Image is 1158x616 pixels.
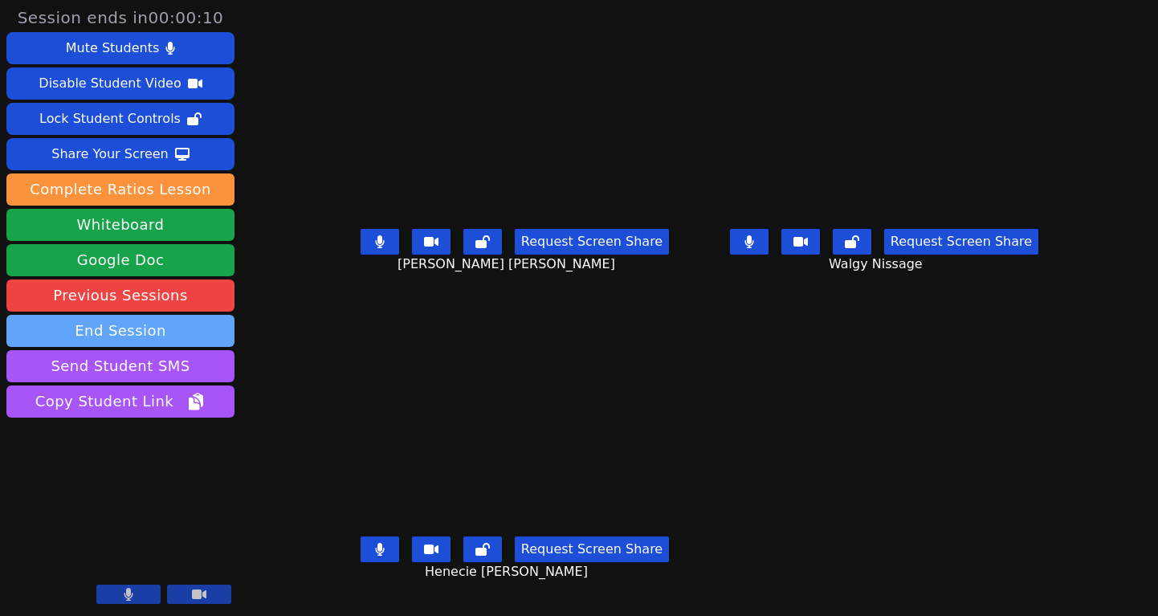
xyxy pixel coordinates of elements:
[425,562,592,581] span: Henecie [PERSON_NAME]
[6,315,234,347] button: End Session
[149,8,224,27] time: 00:00:10
[6,138,234,170] button: Share Your Screen
[6,386,234,418] button: Copy Student Link
[6,173,234,206] button: Complete Ratios Lesson
[51,141,169,167] div: Share Your Screen
[884,229,1038,255] button: Request Screen Share
[39,71,181,96] div: Disable Student Video
[829,255,927,274] span: Walgy Nissage
[35,390,206,413] span: Copy Student Link
[6,32,234,64] button: Mute Students
[18,6,224,29] span: Session ends in
[6,350,234,382] button: Send Student SMS
[39,106,181,132] div: Lock Student Controls
[398,255,619,274] span: [PERSON_NAME] [PERSON_NAME]
[6,244,234,276] a: Google Doc
[6,209,234,241] button: Whiteboard
[6,67,234,100] button: Disable Student Video
[6,279,234,312] a: Previous Sessions
[66,35,159,61] div: Mute Students
[515,536,669,562] button: Request Screen Share
[515,229,669,255] button: Request Screen Share
[6,103,234,135] button: Lock Student Controls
